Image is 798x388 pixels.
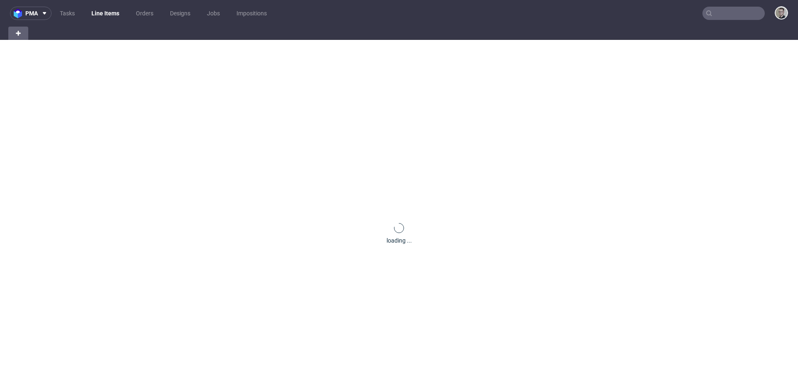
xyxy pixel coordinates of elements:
[10,7,52,20] button: pma
[202,7,225,20] a: Jobs
[387,236,412,245] div: loading ...
[776,7,787,19] img: Krystian Gaza
[14,9,25,18] img: logo
[86,7,124,20] a: Line Items
[165,7,195,20] a: Designs
[232,7,272,20] a: Impositions
[25,10,38,16] span: pma
[55,7,80,20] a: Tasks
[131,7,158,20] a: Orders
